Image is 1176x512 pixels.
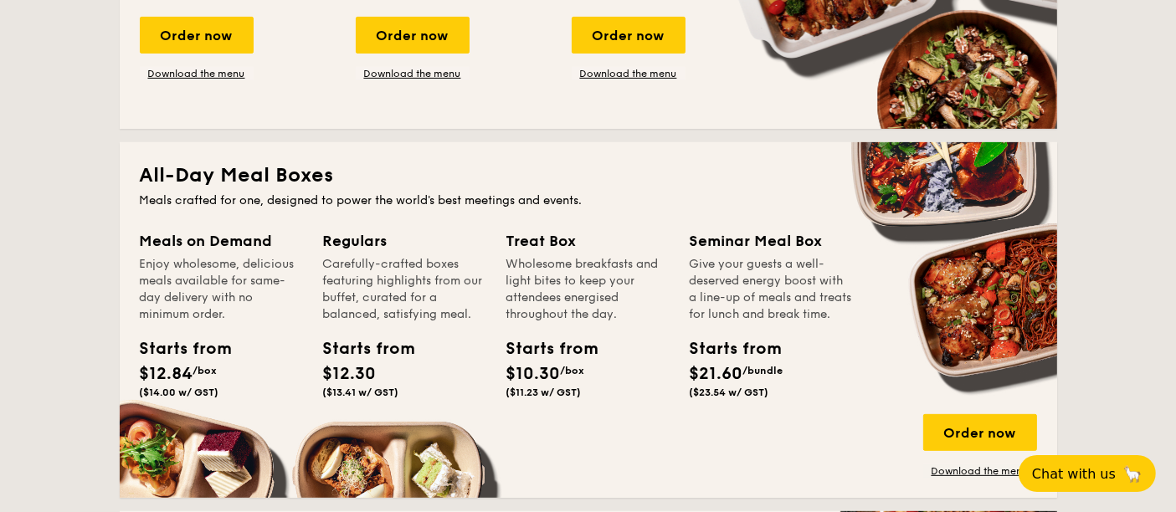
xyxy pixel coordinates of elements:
[1019,455,1156,492] button: Chat with us🦙
[140,387,219,398] span: ($14.00 w/ GST)
[1122,464,1143,484] span: 🦙
[323,256,486,323] div: Carefully-crafted boxes featuring highlights from our buffet, curated for a balanced, satisfying ...
[140,229,303,253] div: Meals on Demand
[690,336,765,361] div: Starts from
[506,256,670,323] div: Wholesome breakfasts and light bites to keep your attendees energised throughout the day.
[743,365,783,376] span: /bundle
[140,256,303,323] div: Enjoy wholesome, delicious meals available for same-day delivery with no minimum order.
[323,229,486,253] div: Regulars
[690,256,853,323] div: Give your guests a well-deserved energy boost with a line-up of meals and treats for lunch and br...
[140,162,1037,189] h2: All-Day Meal Boxes
[690,387,769,398] span: ($23.54 w/ GST)
[923,464,1037,478] a: Download the menu
[140,364,193,384] span: $12.84
[323,364,377,384] span: $12.30
[506,387,582,398] span: ($11.23 w/ GST)
[323,387,399,398] span: ($13.41 w/ GST)
[923,414,1037,451] div: Order now
[356,17,470,54] div: Order now
[690,364,743,384] span: $21.60
[323,336,398,361] div: Starts from
[193,365,218,376] span: /box
[140,192,1037,209] div: Meals crafted for one, designed to power the world's best meetings and events.
[690,229,853,253] div: Seminar Meal Box
[140,67,254,80] a: Download the menu
[506,364,561,384] span: $10.30
[140,336,215,361] div: Starts from
[572,67,686,80] a: Download the menu
[572,17,686,54] div: Order now
[1032,466,1116,482] span: Chat with us
[506,336,582,361] div: Starts from
[140,17,254,54] div: Order now
[506,229,670,253] div: Treat Box
[356,67,470,80] a: Download the menu
[561,365,585,376] span: /box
